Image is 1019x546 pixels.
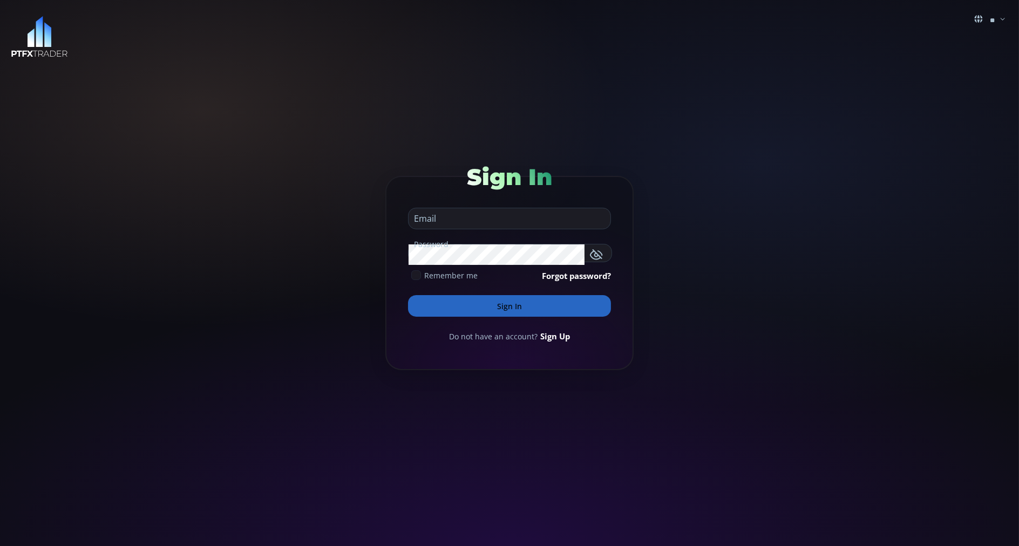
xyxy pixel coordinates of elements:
[467,163,552,191] span: Sign In
[424,270,478,281] span: Remember me
[408,330,611,342] div: Do not have an account?
[542,270,611,282] a: Forgot password?
[540,330,570,342] a: Sign Up
[11,16,68,58] img: LOGO
[408,295,611,317] button: Sign In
